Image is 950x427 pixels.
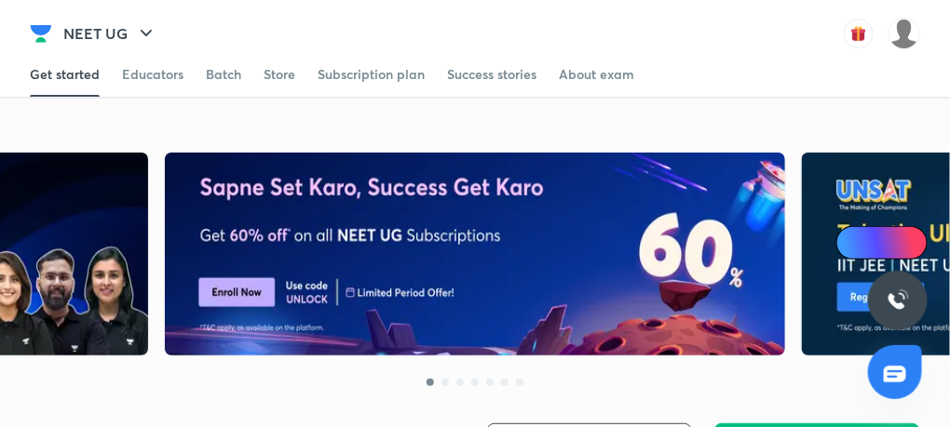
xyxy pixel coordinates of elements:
[447,65,536,84] div: Success stories
[559,52,634,97] a: About exam
[844,19,874,48] img: avatar
[848,235,862,250] img: Icon
[264,65,295,84] div: Store
[52,15,169,52] button: NEET UG
[867,235,916,250] span: Ai Doubts
[836,226,928,260] a: Ai Doubts
[889,18,920,49] img: VAISHNAVI DWIVEDI
[559,65,634,84] div: About exam
[206,65,241,84] div: Batch
[30,52,100,97] a: Get started
[887,289,909,312] img: ttu
[122,65,183,84] div: Educators
[318,52,425,97] a: Subscription plan
[30,65,100,84] div: Get started
[122,52,183,97] a: Educators
[264,52,295,97] a: Store
[318,65,425,84] div: Subscription plan
[30,22,52,45] img: Company Logo
[206,52,241,97] a: Batch
[447,52,536,97] a: Success stories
